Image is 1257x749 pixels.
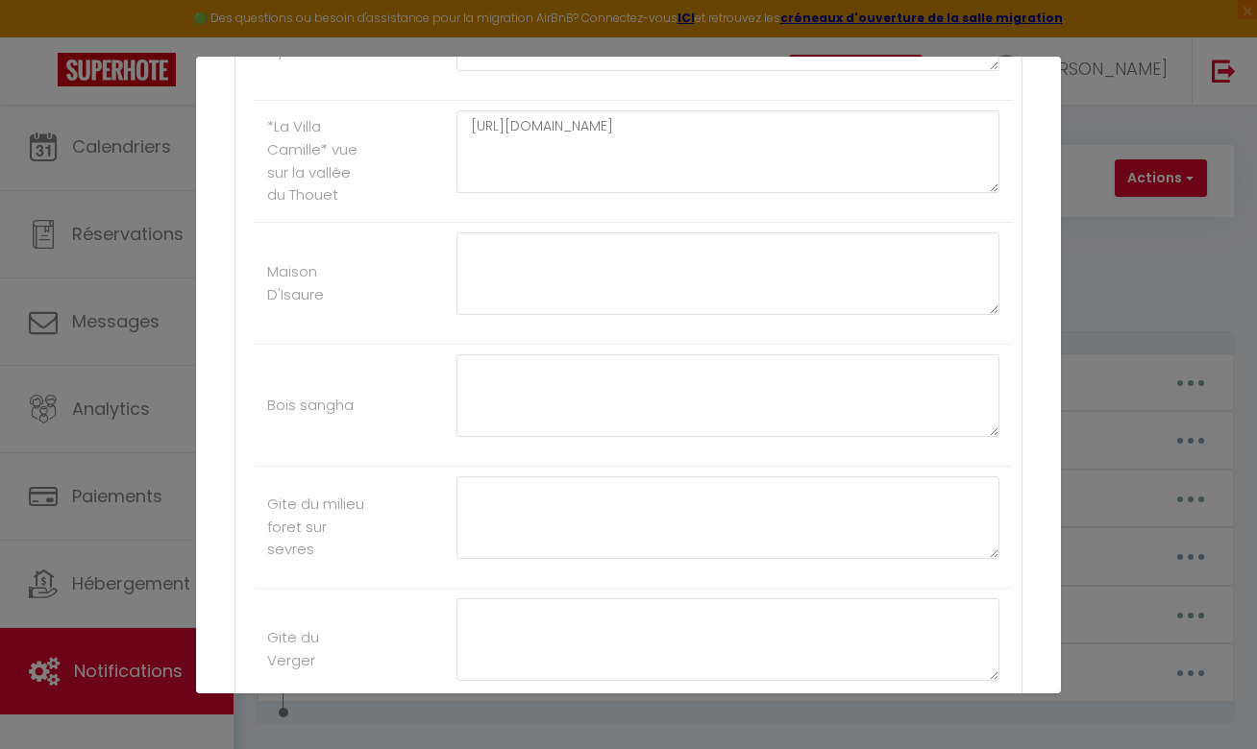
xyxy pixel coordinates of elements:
label: Bois sangha [267,394,354,417]
button: Ouvrir le widget de chat LiveChat [15,8,73,65]
label: *La Villa Camille* vue sur la vallée du Thouet [267,115,368,205]
label: Gite du Verger [267,626,368,671]
label: Maison D'Isaure [267,260,368,305]
label: Gite du milieu foret sur sevres [267,493,368,561]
